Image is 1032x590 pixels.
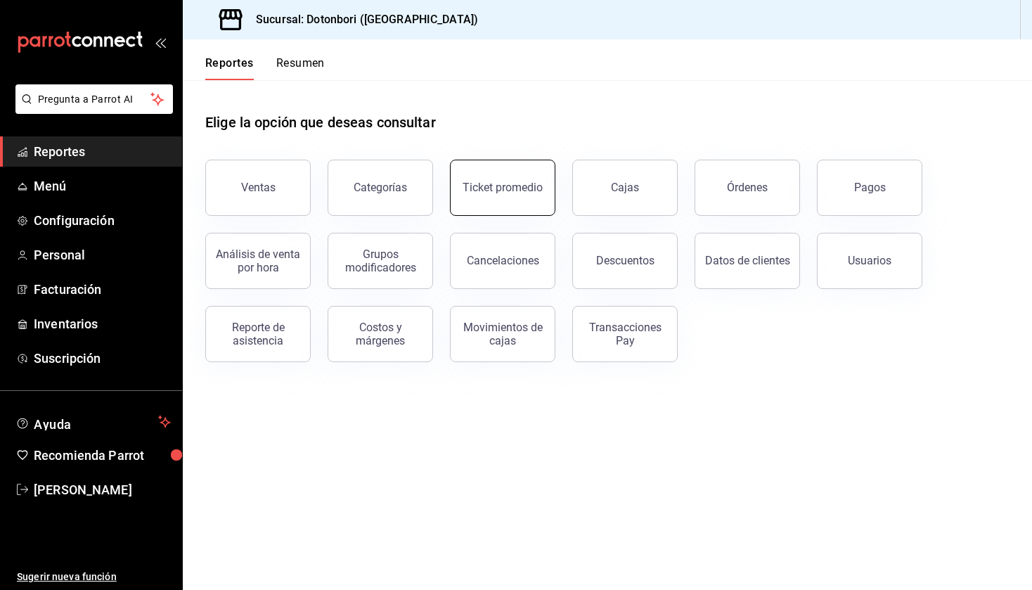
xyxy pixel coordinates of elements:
[572,160,678,216] button: Cajas
[241,181,276,194] div: Ventas
[34,349,171,368] span: Suscripción
[467,254,539,267] div: Cancelaciones
[727,181,768,194] div: Órdenes
[276,56,325,80] button: Resumen
[245,11,478,28] h3: Sucursal: Dotonbori ([GEOGRAPHIC_DATA])
[581,321,669,347] div: Transacciones Pay
[34,480,171,499] span: [PERSON_NAME]
[337,321,424,347] div: Costos y márgenes
[450,306,555,362] button: Movimientos de cajas
[205,56,254,80] button: Reportes
[34,314,171,333] span: Inventarios
[337,248,424,274] div: Grupos modificadores
[205,56,325,80] div: navigation tabs
[328,306,433,362] button: Costos y márgenes
[155,37,166,48] button: open_drawer_menu
[328,160,433,216] button: Categorías
[34,280,171,299] span: Facturación
[205,112,436,133] h1: Elige la opción que deseas consultar
[817,233,922,289] button: Usuarios
[17,570,171,584] span: Sugerir nueva función
[854,181,886,194] div: Pagos
[10,102,173,117] a: Pregunta a Parrot AI
[450,160,555,216] button: Ticket promedio
[817,160,922,216] button: Pagos
[705,254,790,267] div: Datos de clientes
[205,233,311,289] button: Análisis de venta por hora
[34,245,171,264] span: Personal
[463,181,543,194] div: Ticket promedio
[38,92,151,107] span: Pregunta a Parrot AI
[450,233,555,289] button: Cancelaciones
[572,306,678,362] button: Transacciones Pay
[596,254,654,267] div: Descuentos
[695,160,800,216] button: Órdenes
[34,446,171,465] span: Recomienda Parrot
[459,321,546,347] div: Movimientos de cajas
[354,181,407,194] div: Categorías
[572,233,678,289] button: Descuentos
[848,254,891,267] div: Usuarios
[205,160,311,216] button: Ventas
[328,233,433,289] button: Grupos modificadores
[205,306,311,362] button: Reporte de asistencia
[34,211,171,230] span: Configuración
[34,177,171,195] span: Menú
[214,321,302,347] div: Reporte de asistencia
[34,142,171,161] span: Reportes
[34,413,153,430] span: Ayuda
[611,181,639,194] div: Cajas
[695,233,800,289] button: Datos de clientes
[15,84,173,114] button: Pregunta a Parrot AI
[214,248,302,274] div: Análisis de venta por hora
